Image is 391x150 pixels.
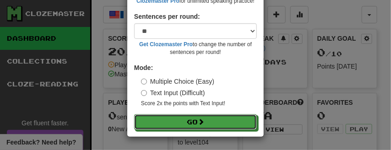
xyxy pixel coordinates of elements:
[141,88,205,97] label: Text Input (Difficult)
[141,90,147,96] input: Text Input (Difficult)
[141,100,257,107] small: Score 2x the points with Text Input !
[134,41,257,56] small: to change the number of sentences per round!
[139,41,193,48] a: Get Clozemaster Pro
[141,79,147,85] input: Multiple Choice (Easy)
[134,12,200,21] label: Sentences per round:
[134,114,257,130] button: Go
[134,64,153,71] strong: Mode:
[141,77,214,86] label: Multiple Choice (Easy)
